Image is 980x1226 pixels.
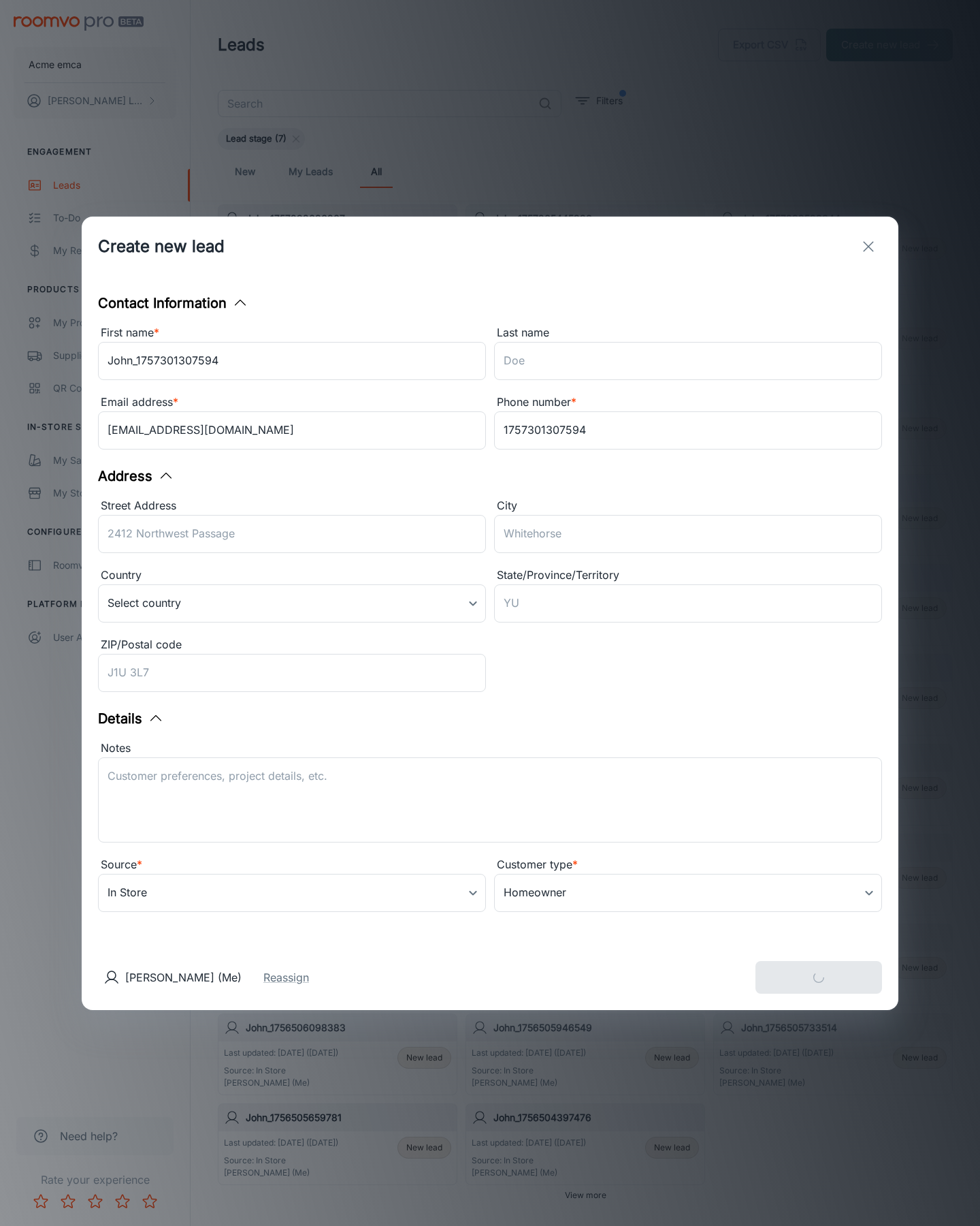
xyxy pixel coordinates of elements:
[125,969,242,986] p: [PERSON_NAME] (Me)
[98,497,486,515] div: Street Address
[494,567,882,584] div: State/Province/Territory
[494,394,882,411] div: Phone number
[263,969,309,986] button: Reassign
[98,411,486,450] input: myname@example.com
[494,411,882,450] input: +1 439-123-4567
[98,342,486,380] input: John
[98,234,225,259] h1: Create new lead
[98,708,164,729] button: Details
[494,584,882,623] input: YU
[98,394,486,411] div: Email address
[98,584,486,623] div: Select country
[494,515,882,553] input: Whitehorse
[98,654,486,692] input: J1U 3L7
[494,874,882,912] div: Homeowner
[494,497,882,515] div: City
[98,856,486,874] div: Source
[494,856,882,874] div: Customer type
[98,636,486,654] div: ZIP/Postal code
[98,324,486,342] div: First name
[98,874,486,912] div: In Store
[98,466,174,486] button: Address
[98,740,882,757] div: Notes
[494,342,882,380] input: Doe
[494,324,882,342] div: Last name
[98,567,486,584] div: Country
[855,233,882,260] button: exit
[98,515,486,553] input: 2412 Northwest Passage
[98,293,248,313] button: Contact Information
